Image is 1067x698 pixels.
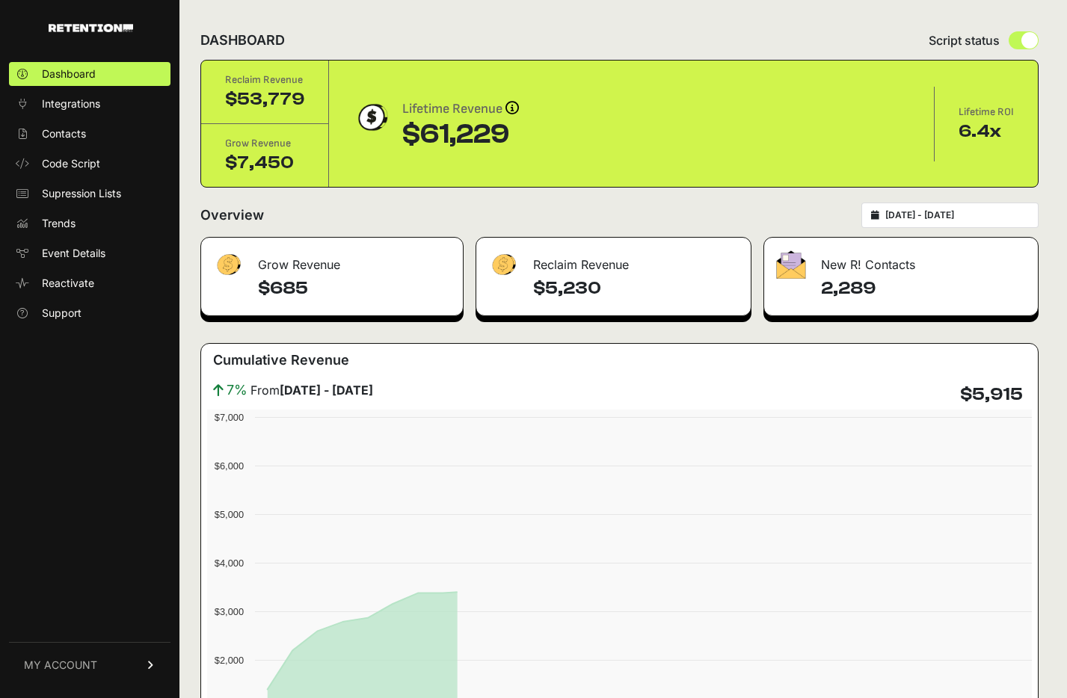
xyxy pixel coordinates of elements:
[42,216,76,231] span: Trends
[24,658,97,673] span: MY ACCOUNT
[42,126,86,141] span: Contacts
[959,120,1014,143] div: 6.4x
[49,24,133,32] img: Retention.com
[476,238,751,282] div: Reclaim Revenue
[42,156,100,171] span: Code Script
[200,30,285,51] h2: DASHBOARD
[353,99,390,136] img: dollar-coin-05c43ed7efb7bc0c12610022525b4bbbb207c7efeef5aecc26f025e68dcafac9.png
[258,277,451,300] h4: $685
[225,72,304,87] div: Reclaim Revenue
[9,122,170,146] a: Contacts
[213,350,349,371] h3: Cumulative Revenue
[9,92,170,116] a: Integrations
[776,250,806,279] img: fa-envelope-19ae18322b30453b285274b1b8af3d052b27d846a4fbe8435d1a52b978f639a2.png
[9,211,170,235] a: Trends
[42,246,105,261] span: Event Details
[225,136,304,151] div: Grow Revenue
[215,606,244,617] text: $3,000
[9,152,170,176] a: Code Script
[42,186,121,201] span: Supression Lists
[9,62,170,86] a: Dashboard
[225,151,304,175] div: $7,450
[929,31,1000,49] span: Script status
[250,381,373,399] span: From
[764,238,1038,282] div: New R! Contacts
[959,105,1014,120] div: Lifetime ROI
[280,383,373,398] strong: [DATE] - [DATE]
[201,238,463,282] div: Grow Revenue
[402,99,519,120] div: Lifetime Revenue
[402,120,519,149] div: $61,229
[225,87,304,111] div: $53,779
[9,301,170,325] a: Support
[960,383,1023,407] h4: $5,915
[200,205,264,226] h2: Overview
[215,509,244,520] text: $5,000
[9,182,170,206] a: Supression Lists
[42,67,96,81] span: Dashboard
[215,558,244,569] text: $4,000
[533,277,739,300] h4: $5,230
[42,96,100,111] span: Integrations
[821,277,1026,300] h4: 2,289
[215,412,244,423] text: $7,000
[42,276,94,291] span: Reactivate
[9,241,170,265] a: Event Details
[215,655,244,666] text: $2,000
[488,250,518,279] img: fa-dollar-13500eef13a19c4ab2b9ed9ad552e47b0d9fc28b02b83b90ba0e00f96d6372e9.png
[9,271,170,295] a: Reactivate
[42,306,82,321] span: Support
[215,460,244,472] text: $6,000
[9,642,170,688] a: MY ACCOUNT
[227,380,247,401] span: 7%
[213,250,243,279] img: fa-dollar-13500eef13a19c4ab2b9ed9ad552e47b0d9fc28b02b83b90ba0e00f96d6372e9.png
